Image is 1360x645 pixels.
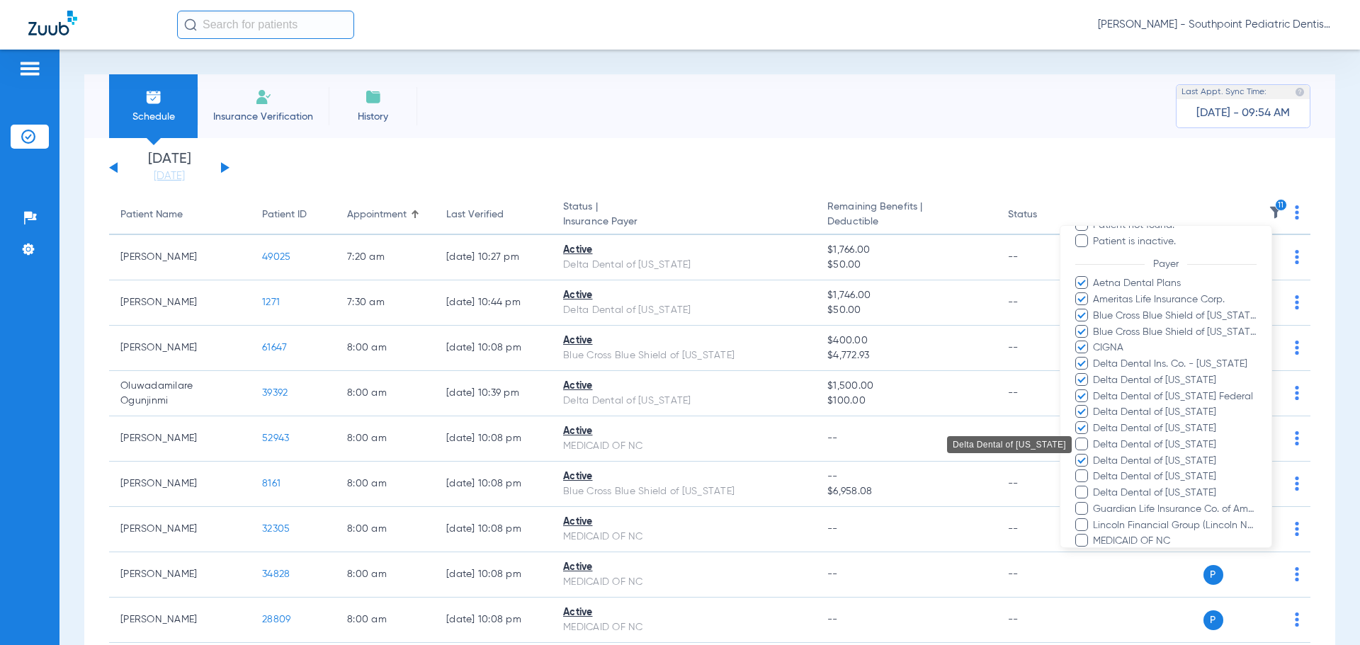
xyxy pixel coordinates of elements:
span: Delta Dental of [US_STATE] [1092,405,1257,420]
span: Delta Dental of [US_STATE] [1092,469,1257,484]
div: Delta Dental of [US_STATE] [947,436,1072,453]
span: Delta Dental of [US_STATE] [1092,454,1257,469]
span: Delta Dental of [US_STATE] [1092,486,1257,501]
span: Ameritas Life Insurance Corp. [1092,292,1257,307]
span: CIGNA [1092,341,1257,355]
span: Guardian Life Insurance Co. of America [1092,502,1257,517]
span: Lincoln Financial Group (Lincoln National Life) [1092,518,1257,533]
span: Delta Dental of [US_STATE] [1092,373,1257,388]
span: Delta Dental of [US_STATE] Federal [1092,389,1257,404]
span: Delta Dental Ins. Co. - [US_STATE] [1092,357,1257,372]
iframe: Chat Widget [1289,577,1360,645]
span: Payer [1144,259,1187,269]
span: Patient is inactive. [1092,234,1257,249]
span: Aetna Dental Plans [1092,276,1257,291]
span: MEDICAID OF NC [1092,534,1257,549]
span: Delta Dental of [US_STATE] [1092,421,1257,436]
span: Blue Cross Blue Shield of [US_STATE] [1092,325,1257,340]
span: Blue Cross Blue Shield of [US_STATE] [1092,309,1257,324]
span: Patient not found. [1092,218,1257,233]
span: Delta Dental of [US_STATE] [1092,438,1257,452]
